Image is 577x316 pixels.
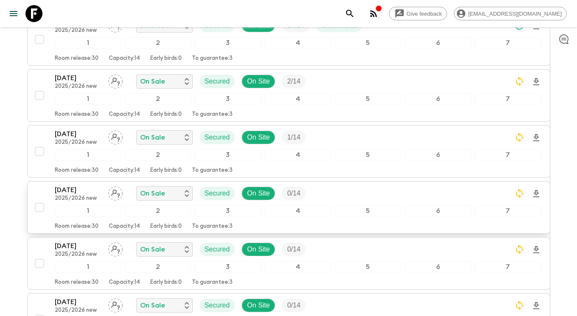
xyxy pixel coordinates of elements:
[108,21,123,28] span: Assign pack leader
[205,244,230,254] p: Secured
[531,301,541,311] svg: Download Onboarding
[242,187,275,200] div: On Site
[335,149,401,160] div: 5
[140,244,165,254] p: On Sale
[124,261,191,272] div: 2
[287,132,300,143] p: 1 / 14
[464,11,566,17] span: [EMAIL_ADDRESS][DOMAIN_NAME]
[265,93,331,104] div: 4
[55,149,121,160] div: 1
[514,76,524,87] svg: Sync Required - Changes detected
[335,37,401,48] div: 5
[194,149,261,160] div: 3
[200,243,235,256] div: Secured
[405,149,471,160] div: 6
[200,75,235,88] div: Secured
[287,76,300,87] p: 2 / 14
[55,73,101,83] p: [DATE]
[335,205,401,216] div: 5
[335,93,401,104] div: 5
[247,188,270,199] p: On Site
[140,132,165,143] p: On Sale
[124,205,191,216] div: 2
[282,243,305,256] div: Trip Fill
[55,307,101,314] p: 2025/2026 new
[475,37,541,48] div: 7
[514,132,524,143] svg: Sync Required - Changes detected
[265,261,331,272] div: 4
[475,93,541,104] div: 7
[194,93,261,104] div: 3
[150,167,182,174] p: Early birds: 0
[205,300,230,310] p: Secured
[402,11,447,17] span: Give feedback
[108,245,123,252] span: Assign pack leader
[55,93,121,104] div: 1
[55,251,101,258] p: 2025/2026 new
[150,279,182,286] p: Early birds: 0
[475,261,541,272] div: 7
[405,205,471,216] div: 6
[247,300,270,310] p: On Site
[124,93,191,104] div: 2
[194,205,261,216] div: 3
[124,149,191,160] div: 2
[55,167,99,174] p: Room release: 30
[205,76,230,87] p: Secured
[265,37,331,48] div: 4
[140,76,165,87] p: On Sale
[475,205,541,216] div: 7
[55,55,99,62] p: Room release: 30
[109,111,140,118] p: Capacity: 14
[514,300,524,310] svg: Sync Required - Changes detected
[475,149,541,160] div: 7
[140,188,165,199] p: On Sale
[55,261,121,272] div: 1
[205,132,230,143] p: Secured
[55,279,99,286] p: Room release: 30
[150,111,182,118] p: Early birds: 0
[405,261,471,272] div: 6
[531,245,541,255] svg: Download Onboarding
[55,195,101,202] p: 2025/2026 new
[55,223,99,230] p: Room release: 30
[55,129,101,139] p: [DATE]
[109,55,140,62] p: Capacity: 14
[108,189,123,196] span: Assign pack leader
[514,244,524,254] svg: Sync Required - Changes detected
[55,139,101,146] p: 2025/2026 new
[454,7,567,20] div: [EMAIL_ADDRESS][DOMAIN_NAME]
[242,299,275,312] div: On Site
[194,261,261,272] div: 3
[287,244,300,254] p: 0 / 14
[200,299,235,312] div: Secured
[282,187,305,200] div: Trip Fill
[27,13,550,66] button: [DATE]2025/2026 newAssign pack leaderSold OutSecuredOn SiteTrip FillGuaranteed1234567Room release...
[247,132,270,143] p: On Site
[55,37,121,48] div: 1
[405,37,471,48] div: 6
[192,223,233,230] p: To guarantee: 3
[5,5,22,22] button: menu
[287,300,300,310] p: 0 / 14
[200,131,235,144] div: Secured
[108,301,123,308] span: Assign pack leader
[192,167,233,174] p: To guarantee: 3
[200,187,235,200] div: Secured
[192,279,233,286] p: To guarantee: 3
[405,93,471,104] div: 6
[109,279,140,286] p: Capacity: 14
[265,149,331,160] div: 4
[55,27,101,34] p: 2025/2026 new
[55,241,101,251] p: [DATE]
[514,188,524,199] svg: Sync Required - Changes detected
[27,125,550,178] button: [DATE]2025/2026 newAssign pack leaderOn SaleSecuredOn SiteTrip Fill1234567Room release:30Capacity...
[389,7,447,20] a: Give feedback
[109,167,140,174] p: Capacity: 14
[242,131,275,144] div: On Site
[341,5,358,22] button: search adventures
[27,181,550,234] button: [DATE]2025/2026 newAssign pack leaderOn SaleSecuredOn SiteTrip Fill1234567Room release:30Capacity...
[205,188,230,199] p: Secured
[150,223,182,230] p: Early birds: 0
[282,131,305,144] div: Trip Fill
